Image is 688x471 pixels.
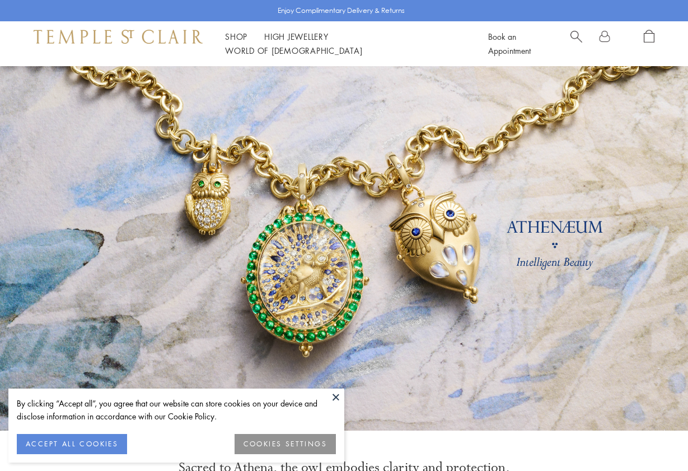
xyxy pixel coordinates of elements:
[34,30,203,43] img: Temple St. Clair
[225,30,463,58] nav: Main navigation
[488,31,531,56] a: Book an Appointment
[235,434,336,454] button: COOKIES SETTINGS
[570,30,582,58] a: Search
[632,418,677,460] iframe: Gorgias live chat messenger
[644,30,654,58] a: Open Shopping Bag
[17,397,336,423] div: By clicking “Accept all”, you agree that our website can store cookies on your device and disclos...
[225,31,247,42] a: ShopShop
[225,45,362,56] a: World of [DEMOGRAPHIC_DATA]World of [DEMOGRAPHIC_DATA]
[264,31,329,42] a: High JewelleryHigh Jewellery
[17,434,127,454] button: ACCEPT ALL COOKIES
[278,5,405,16] p: Enjoy Complimentary Delivery & Returns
